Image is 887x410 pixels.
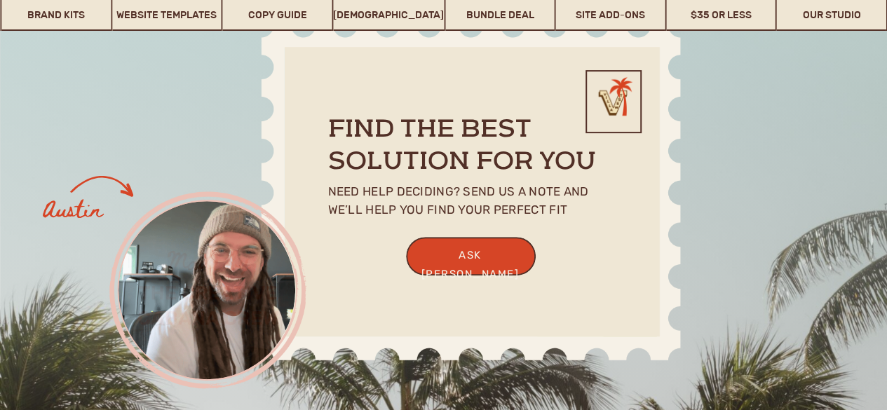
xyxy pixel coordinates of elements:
h3: Austin [42,195,109,231]
a: ask [PERSON_NAME] [421,246,520,265]
h2: find the best solution for you [328,115,596,178]
h2: need help deciding? Send us a note and we’ll help you find your perfect fit [328,183,600,224]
